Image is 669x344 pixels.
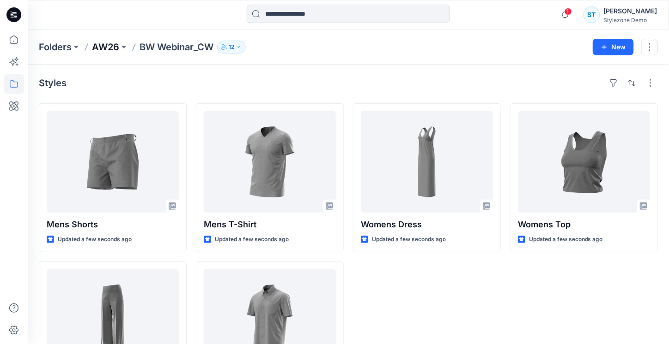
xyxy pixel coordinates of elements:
a: Mens Shorts [47,111,179,213]
div: ST [584,6,600,23]
a: Womens Dress [361,111,493,213]
p: Updated a few seconds ago [529,235,603,244]
p: Mens Shorts [47,218,179,231]
p: Updated a few seconds ago [58,235,132,244]
button: New [593,39,634,55]
p: BW Webinar_CW [140,41,213,53]
a: AW26 [92,41,119,53]
p: Womens Dress [361,218,493,231]
p: 12 [229,42,234,52]
p: Updated a few seconds ago [372,235,446,244]
span: 1 [565,8,572,15]
a: Folders [39,41,72,53]
button: 12 [217,41,246,53]
p: Womens Top [518,218,650,231]
div: Stylezone Demo [604,17,657,24]
h4: Styles [39,77,67,89]
a: Womens Top [518,111,650,213]
a: Mens T-Shirt [204,111,336,213]
div: [PERSON_NAME] [604,6,657,17]
p: Updated a few seconds ago [215,235,289,244]
p: Mens T-Shirt [204,218,336,231]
